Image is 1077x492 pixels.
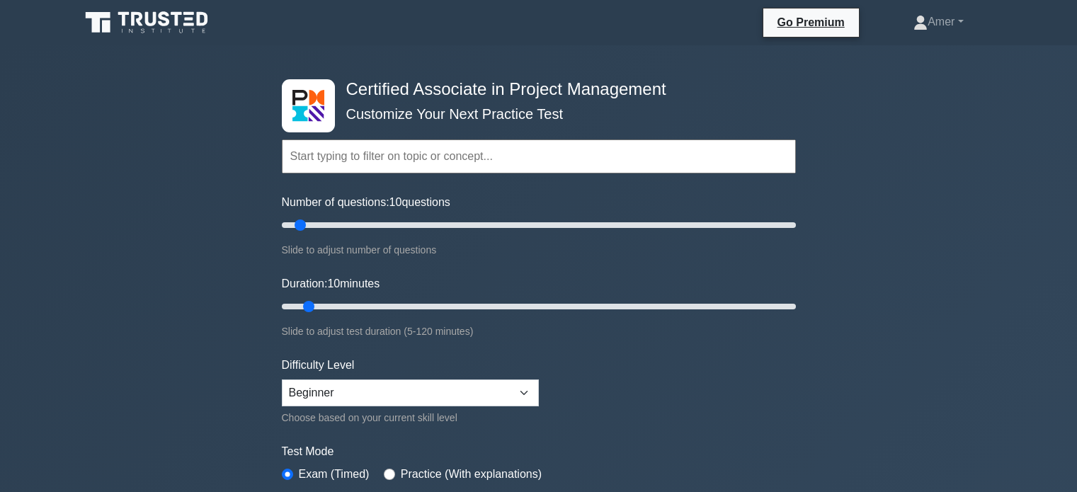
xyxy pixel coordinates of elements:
input: Start typing to filter on topic or concept... [282,139,796,173]
div: Choose based on your current skill level [282,409,539,426]
label: Duration: minutes [282,275,380,292]
label: Number of questions: questions [282,194,450,211]
div: Slide to adjust test duration (5-120 minutes) [282,323,796,340]
label: Test Mode [282,443,796,460]
a: Amer [879,8,997,36]
label: Practice (With explanations) [401,466,542,483]
label: Exam (Timed) [299,466,370,483]
a: Go Premium [769,13,853,31]
span: 10 [327,278,340,290]
div: Slide to adjust number of questions [282,241,796,258]
span: 10 [389,196,402,208]
h4: Certified Associate in Project Management [341,79,726,100]
label: Difficulty Level [282,357,355,374]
